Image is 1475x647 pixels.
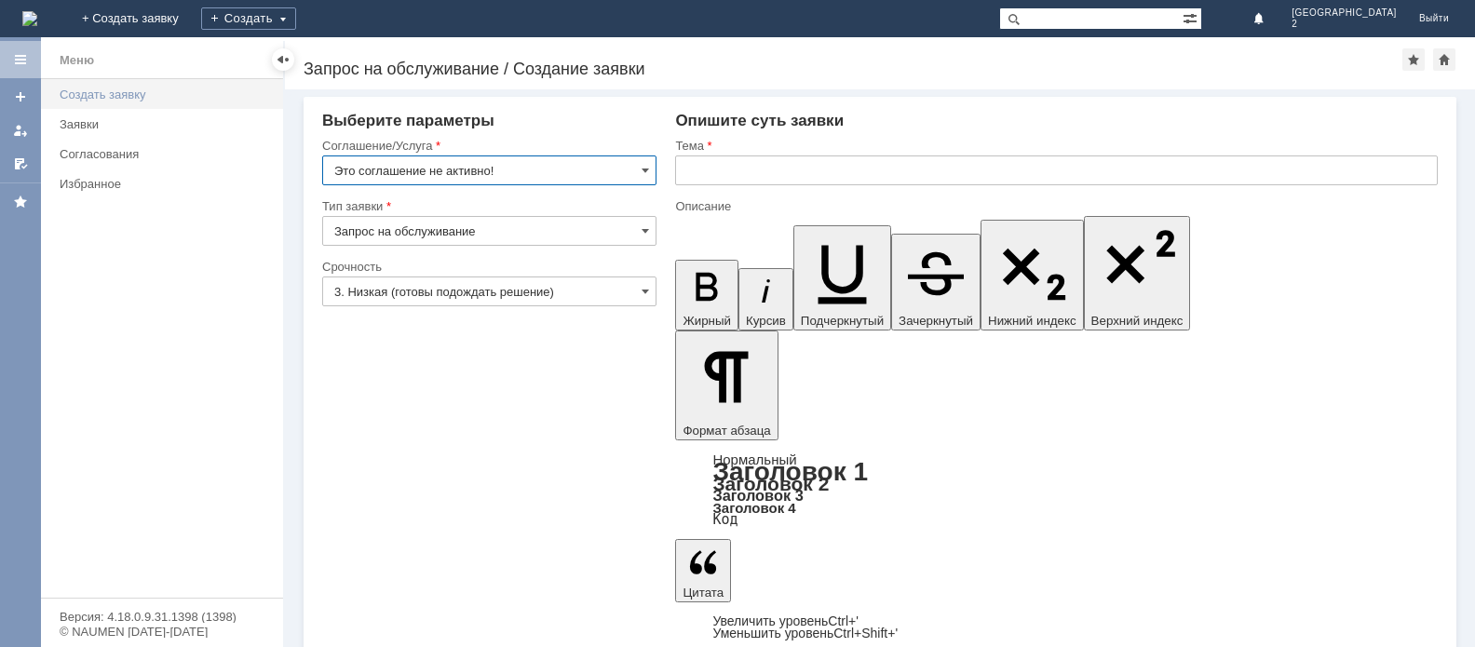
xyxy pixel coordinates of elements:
div: Скрыть меню [272,48,294,71]
a: Decrease [712,626,898,640]
span: Нижний индекс [988,314,1076,328]
a: Заголовок 1 [712,457,868,486]
span: Подчеркнутый [801,314,884,328]
span: Ctrl+' [828,613,859,628]
div: Формат абзаца [675,453,1438,526]
span: Курсив [746,314,786,328]
div: Создать [201,7,296,30]
a: Мои заявки [6,115,35,145]
button: Жирный [675,260,738,330]
button: Подчеркнутый [793,225,891,330]
a: Increase [712,613,859,628]
button: Формат абзаца [675,330,778,440]
button: Цитата [675,539,731,602]
div: Создать заявку [60,88,272,101]
a: Заголовок 2 [712,473,829,494]
div: Сделать домашней страницей [1433,48,1455,71]
a: Создать заявку [6,82,35,112]
div: Запрос на обслуживание / Создание заявки [304,60,1402,78]
div: Описание [675,200,1434,212]
a: Заголовок 4 [712,500,795,516]
span: Верхний индекс [1091,314,1184,328]
span: Формат абзаца [683,424,770,438]
div: Меню [60,49,94,72]
div: Избранное [60,177,251,191]
span: 2 [1292,19,1397,30]
span: Опишите суть заявки [675,112,844,129]
div: © NAUMEN [DATE]-[DATE] [60,626,264,638]
button: Нижний индекс [981,220,1084,330]
div: Соглашение/Услуга [322,140,653,152]
a: Заявки [52,110,279,139]
button: Верхний индекс [1084,216,1191,330]
button: Курсив [738,268,793,330]
a: Код [712,511,737,528]
span: Зачеркнутый [899,314,973,328]
a: Перейти на домашнюю страницу [22,11,37,26]
div: Цитата [675,615,1438,640]
div: Версия: 4.18.0.9.31.1398 (1398) [60,611,264,623]
div: Согласования [60,147,272,161]
div: Тип заявки [322,200,653,212]
div: Срочность [322,261,653,273]
span: [GEOGRAPHIC_DATA] [1292,7,1397,19]
a: Согласования [52,140,279,168]
div: Заявки [60,117,272,131]
a: Нормальный [712,452,796,467]
span: Жирный [683,314,731,328]
button: Зачеркнутый [891,234,981,330]
span: Ctrl+Shift+' [833,626,898,640]
div: Добавить в избранное [1402,48,1425,71]
a: Заголовок 3 [712,487,803,504]
img: logo [22,11,37,26]
span: Выберите параметры [322,112,494,129]
a: Мои согласования [6,149,35,179]
span: Цитата [683,586,724,600]
span: Расширенный поиск [1183,8,1201,26]
div: Тема [675,140,1434,152]
a: Создать заявку [52,80,279,109]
